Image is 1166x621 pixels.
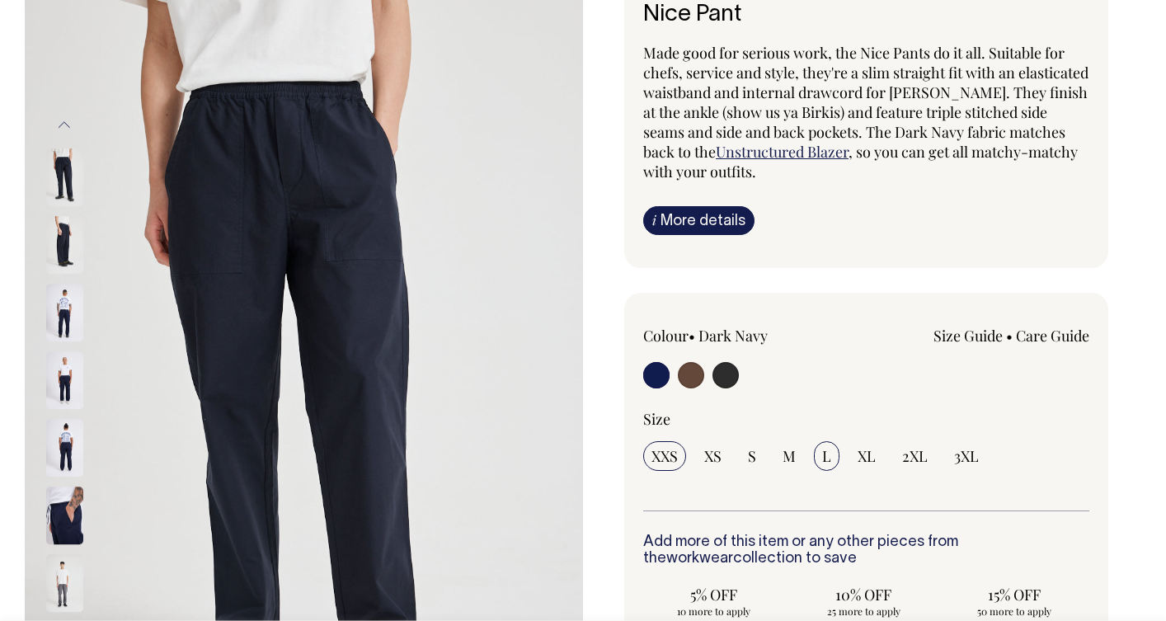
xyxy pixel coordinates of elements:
[902,446,928,466] span: 2XL
[666,552,733,566] a: workwear
[716,142,849,162] a: Unstructured Blazer
[814,441,839,471] input: L
[740,441,764,471] input: S
[651,446,678,466] span: XXS
[643,206,755,235] a: iMore details
[952,585,1076,605] span: 15% OFF
[643,326,821,346] div: Colour
[651,605,775,618] span: 10 more to apply
[802,585,925,605] span: 10% OFF
[46,351,83,409] img: dark-navy
[894,441,936,471] input: 2XL
[46,554,83,612] img: charcoal
[1016,326,1089,346] a: Care Guide
[643,2,1089,28] h6: Nice Pant
[46,284,83,341] img: dark-navy
[652,211,656,228] span: i
[643,441,686,471] input: XXS
[46,216,83,274] img: dark-navy
[952,605,1076,618] span: 50 more to apply
[933,326,1003,346] a: Size Guide
[46,487,83,544] img: dark-navy
[46,419,83,477] img: dark-navy
[651,585,775,605] span: 5% OFF
[704,446,722,466] span: XS
[643,142,1078,181] span: , so you can get all matchy-matchy with your outfits.
[858,446,876,466] span: XL
[802,605,925,618] span: 25 more to apply
[1006,326,1013,346] span: •
[643,409,1089,429] div: Size
[954,446,979,466] span: 3XL
[822,446,831,466] span: L
[52,106,77,143] button: Previous
[783,446,796,466] span: M
[643,534,1089,567] h6: Add more of this item or any other pieces from the collection to save
[46,148,83,206] img: dark-navy
[946,441,987,471] input: 3XL
[748,446,756,466] span: S
[696,441,730,471] input: XS
[689,326,695,346] span: •
[698,326,768,346] label: Dark Navy
[774,441,804,471] input: M
[643,43,1088,162] span: Made good for serious work, the Nice Pants do it all. Suitable for chefs, service and style, they...
[849,441,884,471] input: XL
